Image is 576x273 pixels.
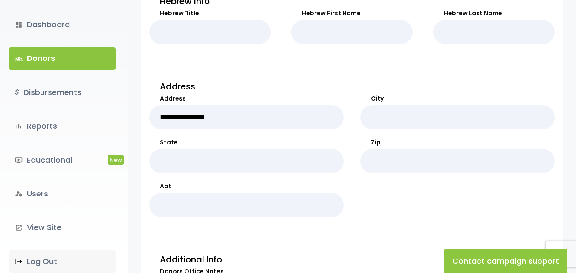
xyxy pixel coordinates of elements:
a: Log Out [9,250,116,273]
a: bar_chartReports [9,115,116,138]
label: State [149,138,344,147]
a: launchView Site [9,216,116,239]
button: Contact campaign support [444,249,567,273]
p: Address [149,79,555,94]
i: launch [15,224,23,232]
label: City [360,94,555,103]
a: dashboardDashboard [9,13,116,36]
label: Zip [360,138,555,147]
label: Hebrew Title [149,9,271,18]
label: Hebrew Last Name [433,9,555,18]
a: ondemand_videoEducationalNew [9,149,116,172]
label: Address [149,94,344,103]
i: bar_chart [15,122,23,130]
a: groupsDonors [9,47,116,70]
i: manage_accounts [15,190,23,198]
a: manage_accountsUsers [9,182,116,205]
i: ondemand_video [15,156,23,164]
a: $Disbursements [9,81,116,104]
i: $ [15,86,19,99]
span: groups [15,55,23,63]
label: Apt [149,182,344,191]
span: New [108,155,124,165]
label: Hebrew First Name [291,9,413,18]
i: dashboard [15,21,23,29]
p: Additional Info [149,252,555,267]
